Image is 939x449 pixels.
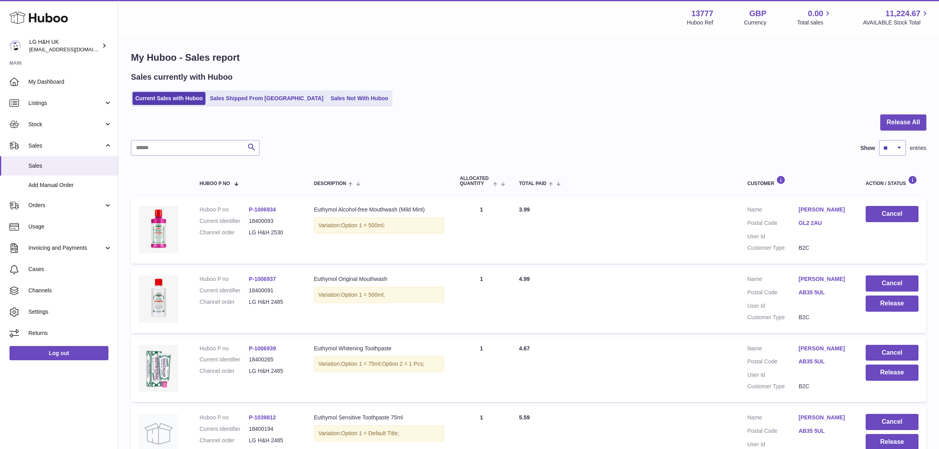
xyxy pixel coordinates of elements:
[28,78,112,86] span: My Dashboard
[747,176,850,186] div: Customer
[200,217,249,225] dt: Current identifier
[747,275,799,285] dt: Name
[519,414,530,421] span: 5.59
[866,365,918,381] button: Release
[314,345,444,352] div: Euthymol Whitening Toothpaste
[249,414,276,421] a: P-1039812
[249,367,298,375] dd: LG H&H 2485
[747,219,799,229] dt: Postal Code
[200,414,249,421] dt: Huboo P no
[747,302,799,310] dt: User Id
[747,358,799,367] dt: Postal Code
[28,99,104,107] span: Listings
[747,427,799,437] dt: Postal Code
[861,144,875,152] label: Show
[200,437,249,444] dt: Channel order
[29,46,116,52] span: [EMAIL_ADDRESS][DOMAIN_NAME]
[28,287,112,294] span: Channels
[28,121,104,128] span: Stock
[314,217,444,234] div: Variation:
[799,289,850,296] a: AB35 5UL
[799,275,850,283] a: [PERSON_NAME]
[28,202,104,209] span: Orders
[207,92,326,105] a: Sales Shipped From [GEOGRAPHIC_DATA]
[866,296,918,312] button: Release
[314,275,444,283] div: Euthymol Original Mouthwash
[747,314,799,321] dt: Customer Type
[460,176,491,186] span: ALLOCATED Quantity
[249,425,298,433] dd: 18400194
[799,244,850,252] dd: B2C
[328,92,391,105] a: Sales Not With Huboo
[28,266,112,273] span: Cases
[797,8,832,26] a: 0.00 Total sales
[249,287,298,294] dd: 18400091
[131,51,926,64] h1: My Huboo - Sales report
[249,276,276,282] a: P-1006937
[866,206,918,222] button: Cancel
[910,144,926,152] span: entries
[797,19,832,26] span: Total sales
[200,275,249,283] dt: Huboo P no
[747,206,799,215] dt: Name
[519,206,530,213] span: 3.99
[808,8,823,19] span: 0.00
[249,229,298,236] dd: LG H&H 2530
[139,275,178,323] img: Euthymol-Original-Mouthwash-500ml.webp
[749,8,766,19] strong: GBP
[452,198,511,264] td: 1
[314,287,444,303] div: Variation:
[314,425,444,442] div: Variation:
[28,329,112,337] span: Returns
[799,345,850,352] a: [PERSON_NAME]
[200,367,249,375] dt: Channel order
[799,427,850,435] a: AB35 5UL
[452,337,511,402] td: 1
[200,181,230,186] span: Huboo P no
[200,298,249,306] dt: Channel order
[747,414,799,423] dt: Name
[747,441,799,448] dt: User Id
[799,206,850,213] a: [PERSON_NAME]
[249,298,298,306] dd: LG H&H 2485
[341,430,399,436] span: Option 1 = Default Title;
[880,114,926,131] button: Release All
[799,314,850,321] dd: B2C
[314,414,444,421] div: Euthymol Sensitive Toothpaste 75ml
[28,142,104,150] span: Sales
[131,72,233,82] h2: Sales currently with Huboo
[452,268,511,333] td: 1
[249,206,276,213] a: P-1006934
[341,222,385,228] span: Option 1 = 500ml;
[9,40,21,52] img: veechen@lghnh.co.uk
[249,437,298,444] dd: LG H&H 2485
[200,229,249,236] dt: Channel order
[382,361,424,367] span: Option 2 = 1 Pcs;
[687,19,713,26] div: Huboo Ref
[9,346,108,360] a: Log out
[29,38,100,53] div: LG H&H UK
[866,414,918,430] button: Cancel
[866,275,918,292] button: Cancel
[799,414,850,421] a: [PERSON_NAME]
[341,361,382,367] span: Option 1 = 75ml;
[28,162,112,170] span: Sales
[885,8,920,19] span: 11,224.67
[133,92,205,105] a: Current Sales with Huboo
[799,383,850,390] dd: B2C
[28,223,112,230] span: Usage
[200,287,249,294] dt: Current identifier
[744,19,767,26] div: Currency
[314,356,444,372] div: Variation:
[519,345,530,352] span: 4.67
[249,345,276,352] a: P-1006939
[747,233,799,240] dt: User Id
[799,219,850,227] a: GL2 2AU
[249,356,298,363] dd: 18400265
[691,8,713,19] strong: 13777
[249,217,298,225] dd: 18400093
[747,289,799,298] dt: Postal Code
[139,345,178,392] img: whitening-toothpaste.webp
[28,308,112,316] span: Settings
[799,358,850,365] a: AB35 5UL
